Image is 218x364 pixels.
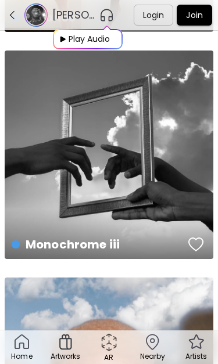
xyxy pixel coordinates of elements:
img: Play [102,19,112,37]
p: AR [104,352,113,363]
img: down [7,10,17,20]
div: Play Audio [67,29,111,49]
a: Artworks [44,330,87,364]
p: Artworks [51,351,81,362]
img: Play [53,29,67,49]
p: Home [11,351,32,362]
button: Login [134,5,174,26]
button: pauseOutline IconGradient Icon [99,6,114,24]
button: favorites [185,233,206,255]
p: Nearby [140,351,166,362]
button: down [5,8,20,23]
a: Artists [174,330,218,364]
button: Join [177,5,212,26]
p: Login [143,9,165,21]
div: animation [99,332,119,352]
p: Join [186,9,203,21]
a: Nearby [131,330,174,364]
h6: [PERSON_NAME] [52,8,95,22]
p: Artists [185,351,208,362]
h4: Monochrome iii [12,236,185,253]
a: Monochrome iiifavoriteshttps://cdn.kaleido.art/CDN/Artwork/143742/Primary/large.webp?updated=647489 [5,51,213,259]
